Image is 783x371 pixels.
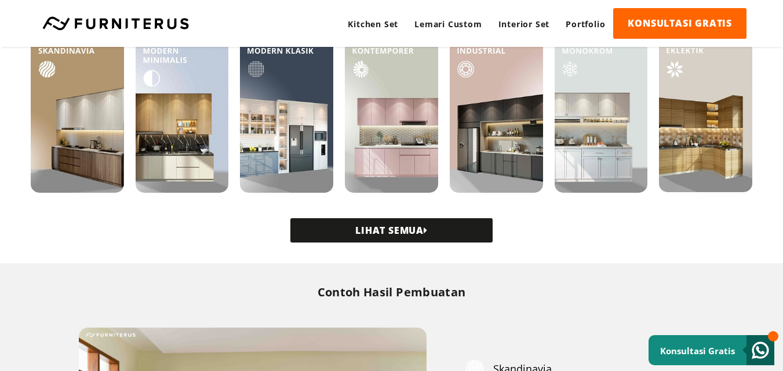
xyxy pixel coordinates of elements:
img: EKLEKTIK.jpg [659,27,752,192]
a: KONSULTASI GRATIS [613,8,746,39]
a: Kitchen Set [340,8,406,40]
small: Konsultasi Gratis [660,345,735,357]
a: Konsultasi Gratis [649,335,774,365]
a: LIHAT SEMUA [290,218,493,243]
h2: Contoh Hasil Pembuatan [59,284,724,300]
a: Interior Set [490,8,558,40]
img: 5.Industrial-1.jpg [450,27,543,193]
img: 6.Monokrom-1.jpg [555,27,648,193]
img: 3.Klasik-1.jpg [240,27,333,193]
a: Lemari Custom [406,8,490,40]
img: 4.Kontemporer-1.jpg [345,27,438,193]
img: 2.Modern-Minimalis-1.jpg [136,27,229,193]
a: Portfolio [558,8,613,40]
img: 1.Skandinavia-1.jpg [31,27,124,193]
